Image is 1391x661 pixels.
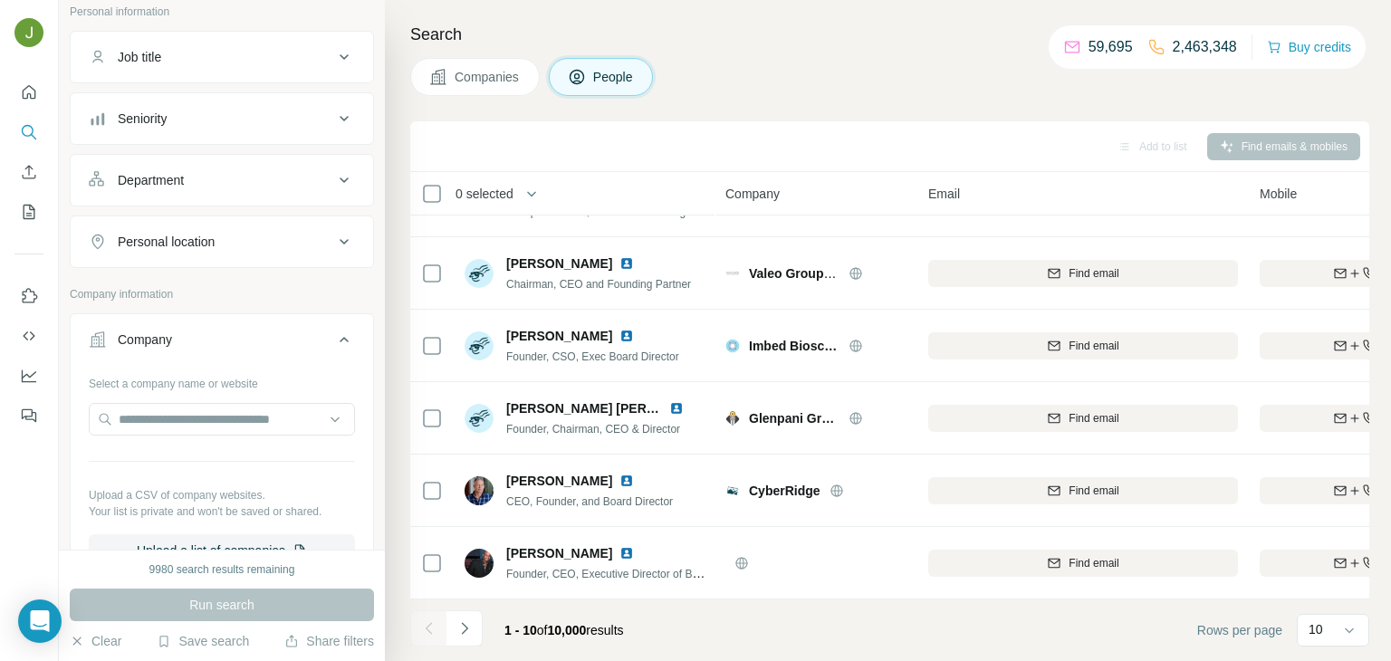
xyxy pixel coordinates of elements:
div: Department [118,171,184,189]
button: Dashboard [14,359,43,392]
span: People [593,68,635,86]
button: Seniority [71,97,373,140]
img: Avatar [465,549,494,578]
button: Search [14,116,43,148]
img: Logo of CyberRidge [725,484,740,498]
span: 0 selected [456,185,513,203]
img: Logo of Imbed Biosciences [725,339,740,353]
button: Find email [928,260,1238,287]
button: Enrich CSV [14,156,43,188]
button: Upload a list of companies [89,534,355,567]
div: Personal location [118,233,215,251]
span: Founder, CSO, Exec Board Director [506,350,679,363]
div: Company [118,330,172,349]
button: My lists [14,196,43,228]
div: 9980 search results remaining [149,561,295,578]
span: Find email [1069,555,1118,571]
img: LinkedIn logo [619,546,634,560]
img: Avatar [465,259,494,288]
span: Find email [1069,483,1118,499]
div: Job title [118,48,161,66]
img: Logo of Glenpani Group [725,411,740,426]
button: Use Surfe on LinkedIn [14,280,43,312]
img: Avatar [465,331,494,360]
span: Founder, Chairman, CEO & Director [506,423,680,436]
img: LinkedIn logo [619,256,634,271]
span: Company [725,185,780,203]
span: 10,000 [548,623,587,637]
span: [PERSON_NAME] [506,327,612,345]
button: Personal location [71,220,373,263]
img: Avatar [465,404,494,433]
img: Logo of Valeo Groupe Americas [725,266,740,281]
span: [PERSON_NAME] [506,472,612,490]
button: Find email [928,332,1238,359]
button: Department [71,158,373,202]
span: 1 - 10 [504,623,537,637]
p: 2,463,348 [1173,36,1237,58]
button: Use Surfe API [14,320,43,352]
button: Job title [71,35,373,79]
button: Clear [70,632,121,650]
span: Valeo Groupe Americas [749,266,891,281]
span: Glenpani Group [749,409,839,427]
button: Navigate to next page [446,610,483,647]
button: Find email [928,550,1238,577]
span: [PERSON_NAME] [PERSON_NAME] [PERSON_NAME] [506,401,832,416]
span: Imbed Biosciences [749,337,839,355]
button: Buy credits [1267,34,1351,60]
span: Chairman, CEO and Founding Partner [506,278,691,291]
p: Your list is private and won't be saved or shared. [89,503,355,520]
p: 10 [1309,620,1323,638]
img: LinkedIn logo [619,329,634,343]
span: of [537,623,548,637]
p: Personal information [70,4,374,20]
button: Company [71,318,373,369]
img: LinkedIn logo [619,474,634,488]
img: Avatar [465,476,494,505]
span: Mobile [1260,185,1297,203]
p: Company information [70,286,374,302]
span: [PERSON_NAME] [506,544,612,562]
span: Find email [1069,410,1118,426]
span: Founder, CEO, Executive Director of Business Development and Board Member [506,566,892,580]
button: Share filters [284,632,374,650]
span: CEO, Founder, and Board Director [506,495,673,508]
p: 59,695 [1089,36,1133,58]
div: Open Intercom Messenger [18,599,62,643]
img: Avatar [14,18,43,47]
span: Rows per page [1197,621,1282,639]
span: Find email [1069,338,1118,354]
div: Select a company name or website [89,369,355,392]
p: Upload a CSV of company websites. [89,487,355,503]
button: Feedback [14,399,43,432]
span: Companies [455,68,521,86]
span: Find email [1069,265,1118,282]
div: Seniority [118,110,167,128]
span: Email [928,185,960,203]
span: [PERSON_NAME] [506,254,612,273]
img: LinkedIn logo [669,401,684,416]
button: Quick start [14,76,43,109]
button: Find email [928,405,1238,432]
button: Save search [157,632,249,650]
span: results [504,623,624,637]
button: Find email [928,477,1238,504]
span: Group Chairman, CEO and Founding Partner [506,204,724,218]
h4: Search [410,22,1369,47]
span: CyberRidge [749,482,820,500]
